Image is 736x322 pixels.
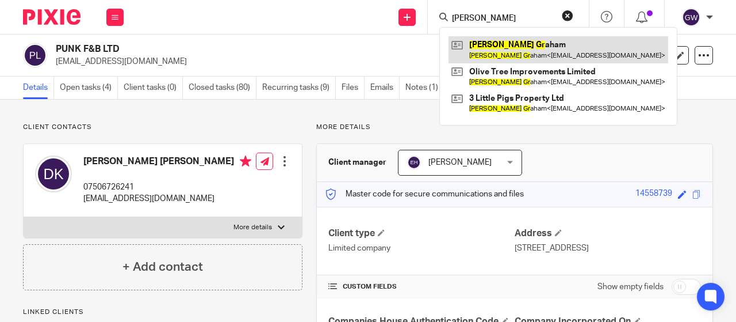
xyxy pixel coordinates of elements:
p: Limited company [328,243,515,254]
img: svg%3E [682,8,700,26]
p: More details [316,123,713,132]
a: Client tasks (0) [124,77,183,99]
p: [EMAIL_ADDRESS][DOMAIN_NAME] [83,193,251,204]
h4: CUSTOM FIELDS [328,282,515,291]
h2: PUNK F&B LTD [56,43,457,55]
button: Clear [562,10,573,21]
p: [STREET_ADDRESS] [515,243,701,254]
a: Closed tasks (80) [189,77,256,99]
a: Files [342,77,365,99]
a: Notes (1) [405,77,444,99]
p: 07506726241 [83,181,251,193]
h3: Client manager [328,157,386,168]
input: Search [451,14,554,24]
h4: Client type [328,228,515,240]
h4: + Add contact [122,258,203,276]
a: Emails [370,77,400,99]
p: More details [233,223,272,232]
p: Linked clients [23,308,302,317]
div: 14558739 [635,188,672,201]
img: svg%3E [407,156,421,169]
img: svg%3E [35,156,72,192]
span: [PERSON_NAME] [428,158,492,166]
h4: Address [515,228,701,240]
img: svg%3E [23,43,47,67]
p: [EMAIL_ADDRESS][DOMAIN_NAME] [56,56,557,67]
p: Client contacts [23,123,302,132]
a: Details [23,77,54,99]
label: Show empty fields [597,281,664,293]
h4: [PERSON_NAME] [PERSON_NAME] [83,156,251,170]
a: Open tasks (4) [60,77,118,99]
img: Pixie [23,9,80,25]
a: Recurring tasks (9) [262,77,336,99]
i: Primary [240,156,251,167]
p: Master code for secure communications and files [325,188,524,200]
